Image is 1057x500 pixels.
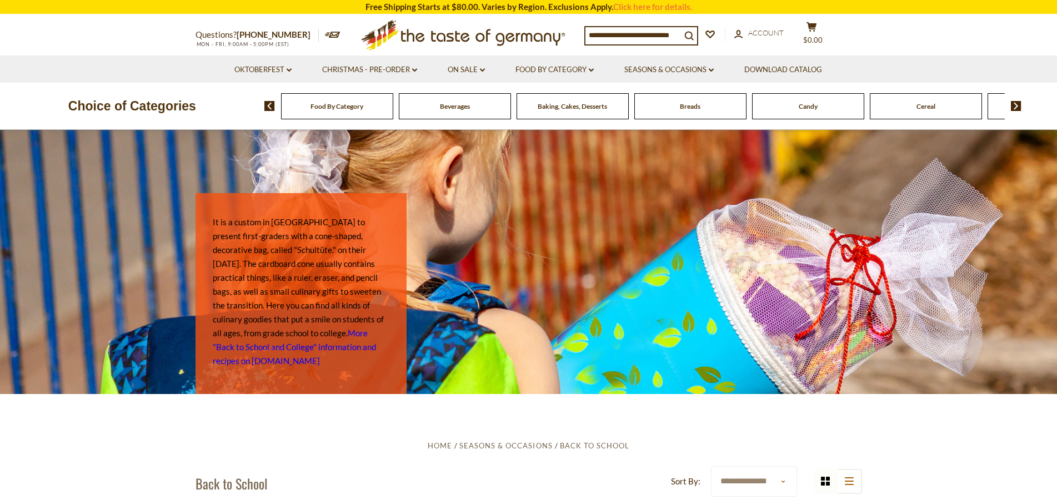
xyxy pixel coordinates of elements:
[744,64,822,76] a: Download Catalog
[264,101,275,111] img: previous arrow
[538,102,607,110] a: Baking, Cakes, Desserts
[680,102,700,110] a: Breads
[1011,101,1021,111] img: next arrow
[213,215,389,368] p: It is a custom in [GEOGRAPHIC_DATA] to present first-graders with a cone-shaped, decorative bag, ...
[734,27,784,39] a: Account
[196,475,268,492] h1: Back to School
[448,64,485,76] a: On Sale
[196,41,290,47] span: MON - FRI, 9:00AM - 5:00PM (EST)
[916,102,935,110] a: Cereal
[799,102,818,110] a: Candy
[624,64,714,76] a: Seasons & Occasions
[237,29,310,39] a: [PHONE_NUMBER]
[459,441,552,450] a: Seasons & Occasions
[322,64,417,76] a: Christmas - PRE-ORDER
[613,2,692,12] a: Click here for details.
[213,328,376,366] a: More "Back to School and College" information and recipes on [DOMAIN_NAME]
[440,102,470,110] a: Beverages
[560,441,629,450] a: Back to School
[234,64,292,76] a: Oktoberfest
[428,441,452,450] a: Home
[795,22,829,49] button: $0.00
[310,102,363,110] a: Food By Category
[196,28,319,42] p: Questions?
[515,64,594,76] a: Food By Category
[671,474,700,488] label: Sort By:
[803,36,823,44] span: $0.00
[748,28,784,37] span: Account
